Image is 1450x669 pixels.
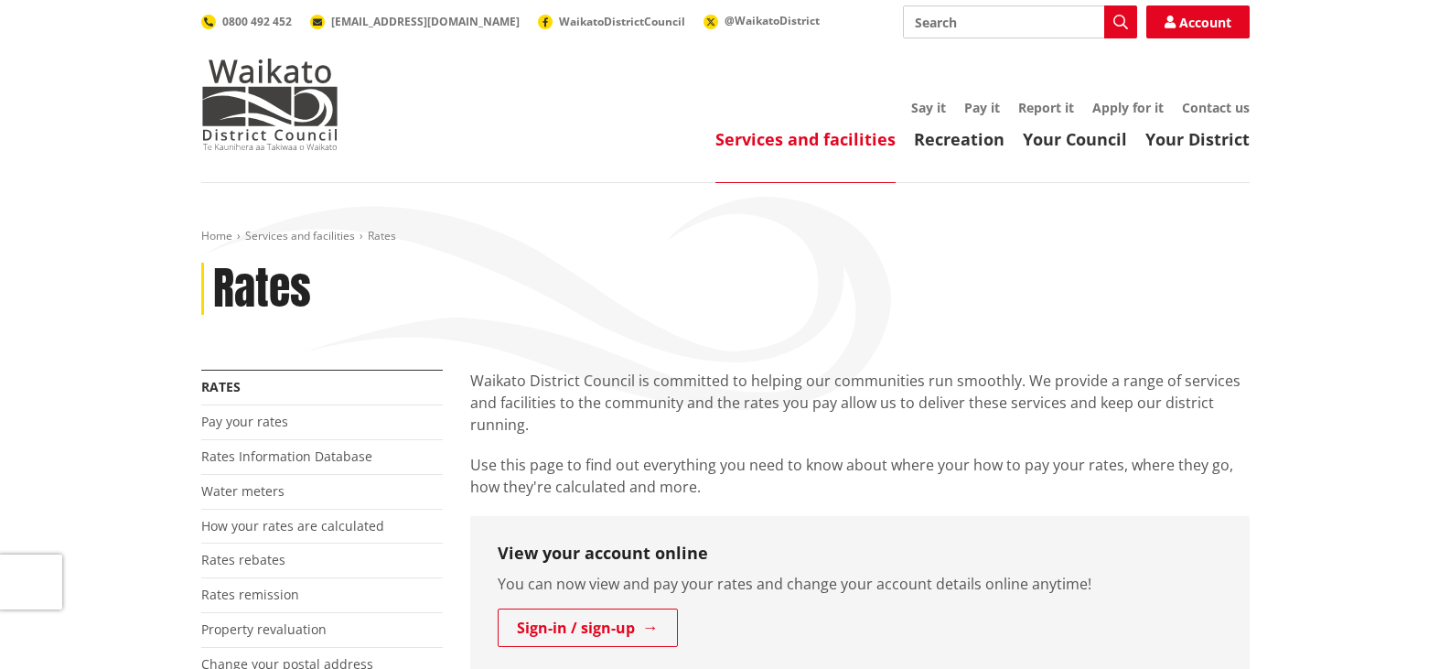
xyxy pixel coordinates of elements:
[201,517,384,534] a: How your rates are calculated
[201,229,1250,244] nav: breadcrumb
[245,228,355,243] a: Services and facilities
[498,609,678,647] a: Sign-in / sign-up
[201,482,285,500] a: Water meters
[470,454,1250,498] p: Use this page to find out everything you need to know about where your how to pay your rates, whe...
[201,14,292,29] a: 0800 492 452
[201,59,338,150] img: Waikato District Council - Te Kaunihera aa Takiwaa o Waikato
[498,573,1222,595] p: You can now view and pay your rates and change your account details online anytime!
[368,228,396,243] span: Rates
[704,13,820,28] a: @WaikatoDistrict
[498,544,1222,564] h3: View your account online
[201,378,241,395] a: Rates
[201,448,372,465] a: Rates Information Database
[725,13,820,28] span: @WaikatoDistrict
[470,370,1250,436] p: Waikato District Council is committed to helping our communities run smoothly. We provide a range...
[911,99,946,116] a: Say it
[213,263,311,316] h1: Rates
[331,14,520,29] span: [EMAIL_ADDRESS][DOMAIN_NAME]
[201,551,285,568] a: Rates rebates
[1092,99,1164,116] a: Apply for it
[1018,99,1074,116] a: Report it
[1023,128,1127,150] a: Your Council
[201,586,299,603] a: Rates remission
[1145,128,1250,150] a: Your District
[1182,99,1250,116] a: Contact us
[201,228,232,243] a: Home
[903,5,1137,38] input: Search input
[1146,5,1250,38] a: Account
[914,128,1004,150] a: Recreation
[964,99,1000,116] a: Pay it
[201,413,288,430] a: Pay your rates
[310,14,520,29] a: [EMAIL_ADDRESS][DOMAIN_NAME]
[538,14,685,29] a: WaikatoDistrictCouncil
[201,620,327,638] a: Property revaluation
[222,14,292,29] span: 0800 492 452
[715,128,896,150] a: Services and facilities
[559,14,685,29] span: WaikatoDistrictCouncil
